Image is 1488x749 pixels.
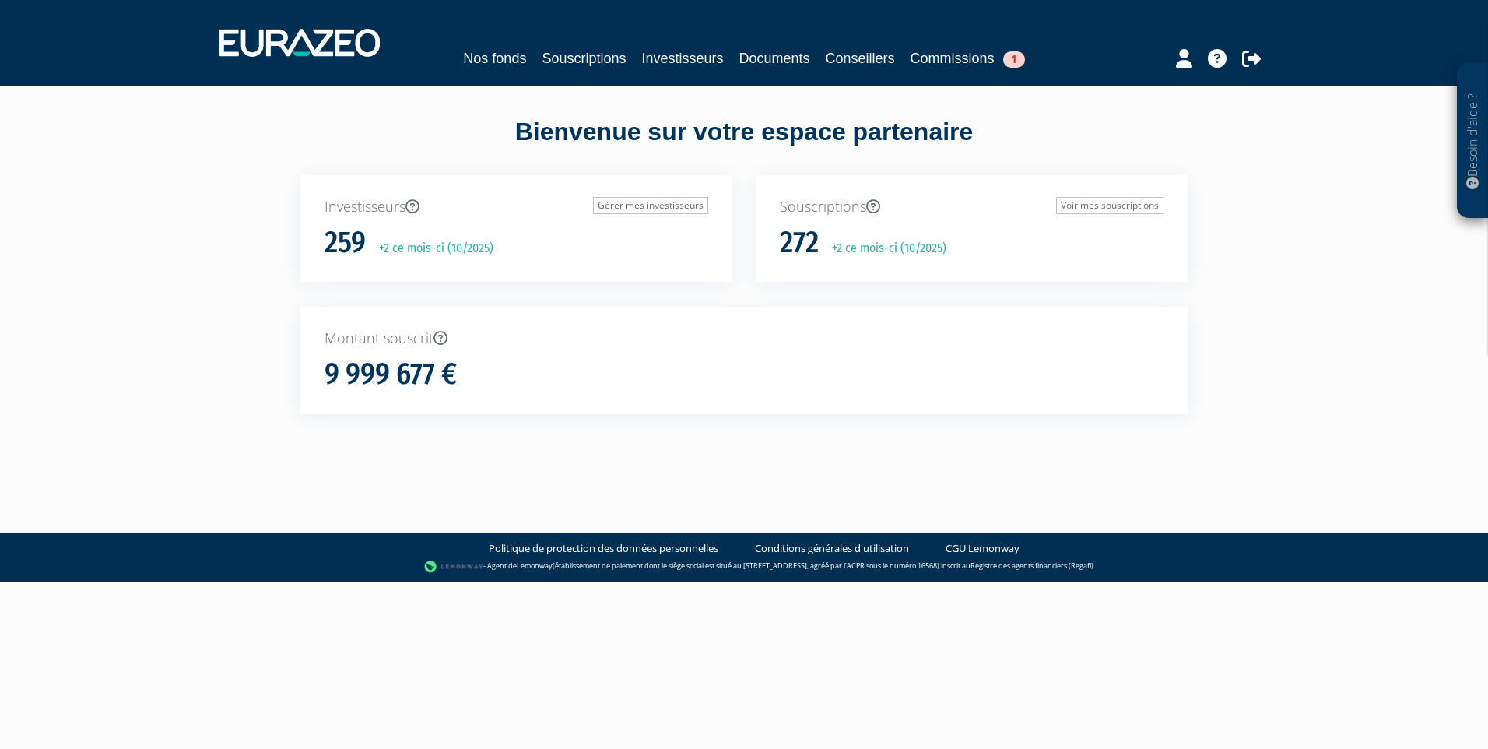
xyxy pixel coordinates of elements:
span: 1 [1003,51,1025,68]
div: Bienvenue sur votre espace partenaire [289,114,1199,175]
h1: 259 [325,227,366,259]
p: Souscriptions [780,197,1163,217]
p: Montant souscrit [325,329,1163,349]
a: Conditions générales d'utilisation [755,541,909,556]
p: +2 ce mois-ci (10/2025) [368,240,493,258]
h1: 9 999 677 € [325,358,457,391]
a: Nos fonds [463,47,526,69]
a: Lemonway [517,561,553,571]
a: Registre des agents financiers (Regafi) [970,561,1093,571]
a: Conseillers [826,47,895,69]
a: Commissions1 [911,47,1025,69]
a: Voir mes souscriptions [1056,197,1163,214]
div: - Agent de (établissement de paiement dont le siège social est situé au [STREET_ADDRESS], agréé p... [16,559,1472,575]
p: Besoin d'aide ? [1464,71,1482,211]
a: Politique de protection des données personnelles [489,541,718,556]
p: Investisseurs [325,197,708,217]
a: Gérer mes investisseurs [593,197,708,214]
img: 1732889491-logotype_eurazeo_blanc_rvb.png [219,29,380,57]
a: Documents [739,47,810,69]
h1: 272 [780,227,819,259]
a: Souscriptions [542,47,626,69]
p: +2 ce mois-ci (10/2025) [821,240,946,258]
a: Investisseurs [641,47,723,69]
a: CGU Lemonway [946,541,1019,556]
img: logo-lemonway.png [424,559,484,575]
